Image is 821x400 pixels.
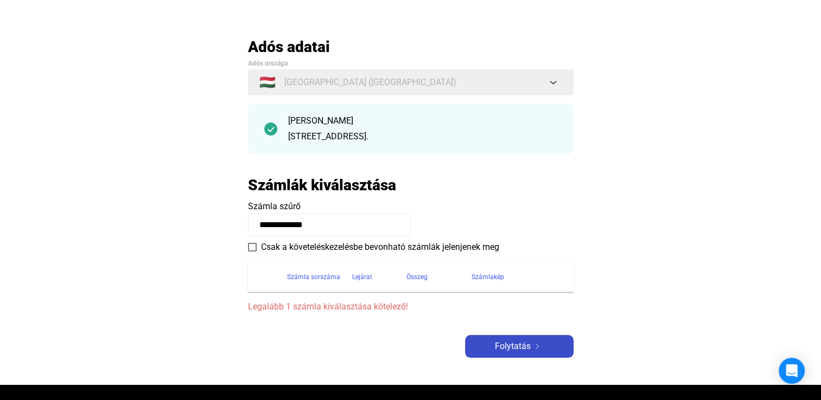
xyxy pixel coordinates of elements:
[248,300,574,313] span: Legalább 1 számla kiválasztása kötelező!
[261,241,499,254] span: Csak a követeléskezelésbe bevonható számlák jelenjenek meg
[287,270,340,283] div: Számla sorszáma
[352,270,406,283] div: Lejárat
[406,270,472,283] div: Összeg
[531,344,544,349] img: arrow-right-white
[248,69,574,95] button: 🇭🇺[GEOGRAPHIC_DATA] ([GEOGRAPHIC_DATA])
[264,122,277,136] img: checkmark-darker-green-circle
[406,270,428,283] div: Összeg
[288,114,557,127] div: [PERSON_NAME]
[465,335,574,358] button: Folytatásarrow-right-white
[259,76,276,89] span: 🇭🇺
[248,37,574,56] h2: Adós adatai
[352,270,372,283] div: Lejárat
[248,201,301,211] span: Számla szűrő
[472,270,504,283] div: Számlakép
[287,270,352,283] div: Számla sorszáma
[495,340,531,353] span: Folytatás
[284,76,456,89] span: [GEOGRAPHIC_DATA] ([GEOGRAPHIC_DATA])
[288,130,557,143] div: [STREET_ADDRESS].
[248,60,288,67] span: Adós országa
[779,358,805,384] div: Open Intercom Messenger
[472,270,561,283] div: Számlakép
[248,176,396,195] h2: Számlák kiválasztása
